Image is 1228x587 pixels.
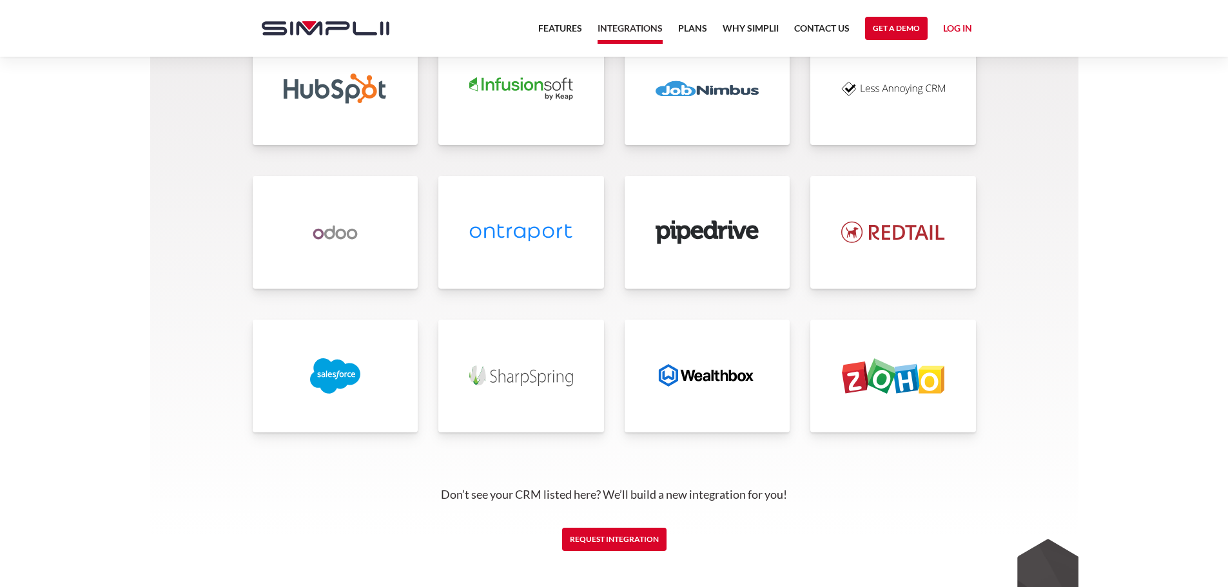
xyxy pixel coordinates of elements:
a: Request Integration [562,528,667,551]
p: Don’t see your CRM listed here? We’ll build a new integration for you! [249,486,980,502]
a: Integrations [598,21,663,44]
img: Simplii [262,21,389,35]
a: Features [538,21,582,44]
a: Plans [678,21,707,44]
a: Why Simplii [723,21,779,44]
a: Get a Demo [865,17,928,40]
a: Contact US [794,21,850,44]
a: Log in [943,21,972,40]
